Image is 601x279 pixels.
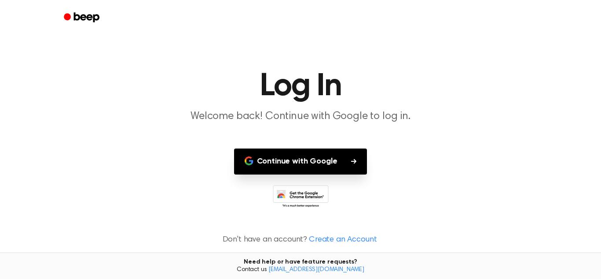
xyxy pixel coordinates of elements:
[132,109,469,124] p: Welcome back! Continue with Google to log in.
[11,234,590,246] p: Don't have an account?
[234,149,367,175] button: Continue with Google
[58,9,107,26] a: Beep
[268,267,364,273] a: [EMAIL_ADDRESS][DOMAIN_NAME]
[5,266,596,274] span: Contact us
[309,234,377,246] a: Create an Account
[75,71,526,102] h1: Log In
